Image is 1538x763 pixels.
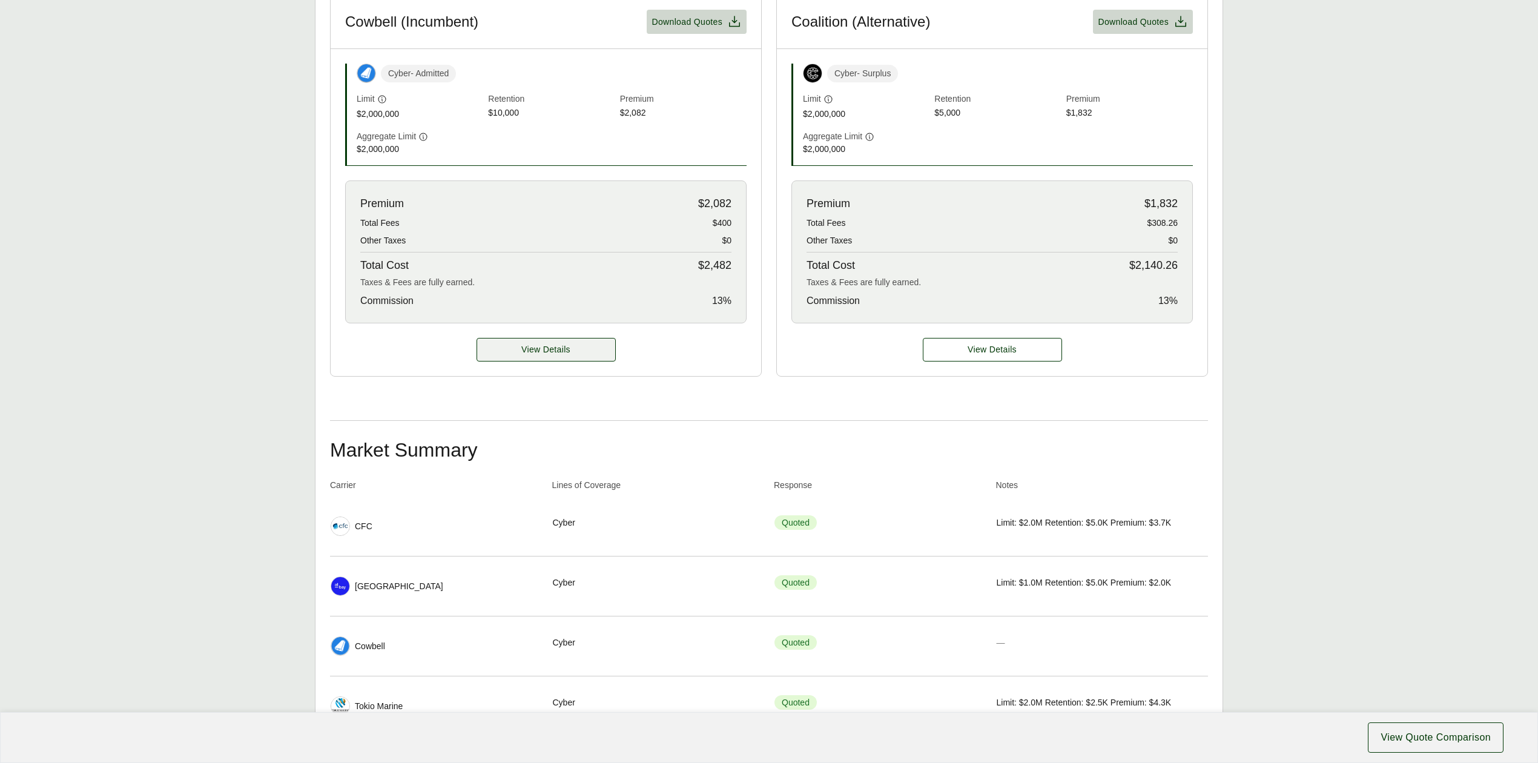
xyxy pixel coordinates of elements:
[521,343,570,356] span: View Details
[331,697,349,715] img: Tokio Marine logo
[360,196,404,212] span: Premium
[968,343,1017,356] span: View Details
[774,635,817,650] span: Quoted
[331,637,349,655] img: Cowbell logo
[652,16,722,28] span: Download Quotes
[774,695,817,710] span: Quoted
[774,515,817,530] span: Quoted
[360,257,409,274] span: Total Cost
[620,93,747,107] span: Premium
[804,64,822,82] img: Coalition
[357,130,416,143] span: Aggregate Limit
[1168,234,1178,247] span: $0
[996,479,1209,497] th: Notes
[807,196,850,212] span: Premium
[722,234,731,247] span: $0
[803,143,929,156] span: $2,000,000
[774,575,817,590] span: Quoted
[553,576,575,589] span: Cyber
[1158,294,1178,308] span: 13 %
[357,93,375,105] span: Limit
[934,107,1061,121] span: $5,000
[1098,16,1169,28] span: Download Quotes
[713,217,731,230] span: $400
[647,10,747,34] button: Download Quotes
[488,107,615,121] span: $10,000
[1093,10,1193,34] button: Download Quotes
[330,479,543,497] th: Carrier
[360,276,731,289] div: Taxes & Fees are fully earned.
[477,338,616,362] button: View Details
[1381,730,1491,745] span: View Quote Comparison
[552,479,765,497] th: Lines of Coverage
[330,440,1208,460] h2: Market Summary
[997,696,1172,709] span: Limit: $2.0M Retention: $2.5K Premium: $4.3K
[357,108,483,121] span: $2,000,000
[345,13,478,31] h3: Cowbell (Incumbent)
[807,234,852,247] span: Other Taxes
[698,196,731,212] span: $2,082
[712,294,731,308] span: 13 %
[553,517,575,529] span: Cyber
[381,65,456,82] span: Cyber - Admitted
[620,107,747,121] span: $2,082
[357,64,375,82] img: Cowbell
[997,517,1172,529] span: Limit: $2.0M Retention: $5.0K Premium: $3.7K
[553,636,575,649] span: Cyber
[791,13,930,31] h3: Coalition (Alternative)
[331,577,349,595] img: At-Bay logo
[360,217,400,230] span: Total Fees
[827,65,898,82] span: Cyber - Surplus
[807,294,860,308] span: Commission
[997,576,1172,589] span: Limit: $1.0M Retention: $5.0K Premium: $2.0K
[355,580,443,593] span: [GEOGRAPHIC_DATA]
[774,479,986,497] th: Response
[553,696,575,709] span: Cyber
[803,130,862,143] span: Aggregate Limit
[1368,722,1503,753] button: View Quote Comparison
[803,108,929,121] span: $2,000,000
[807,257,855,274] span: Total Cost
[698,257,731,274] span: $2,482
[360,234,406,247] span: Other Taxes
[360,294,414,308] span: Commission
[355,520,372,533] span: CFC
[803,93,821,105] span: Limit
[477,338,616,362] a: Cowbell (Incumbent) details
[807,217,846,230] span: Total Fees
[357,143,483,156] span: $2,000,000
[488,93,615,107] span: Retention
[923,338,1062,362] button: View Details
[355,700,403,713] span: Tokio Marine
[1129,257,1178,274] span: $2,140.26
[934,93,1061,107] span: Retention
[355,640,385,653] span: Cowbell
[807,276,1178,289] div: Taxes & Fees are fully earned.
[997,638,1005,647] span: —
[1066,93,1193,107] span: Premium
[923,338,1062,362] a: Coalition (Alternative) details
[331,517,349,535] img: CFC logo
[1144,196,1178,212] span: $1,832
[1147,217,1178,230] span: $308.26
[1066,107,1193,121] span: $1,832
